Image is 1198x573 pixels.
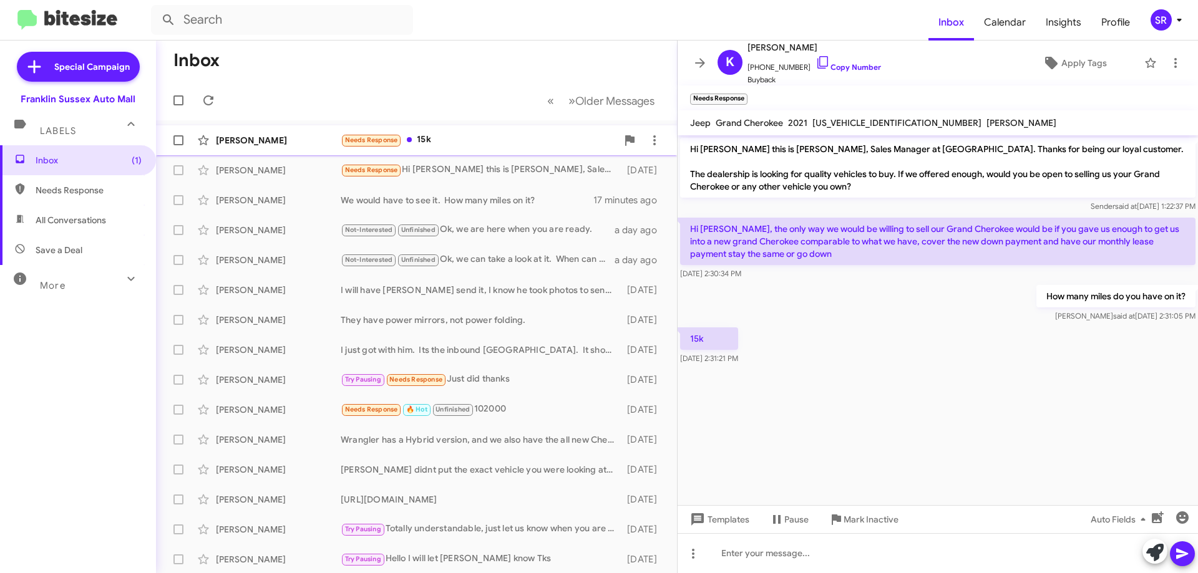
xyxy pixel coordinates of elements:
div: I will have [PERSON_NAME] send it, I know he took photos to send to you [DATE], will make sure he... [341,284,621,296]
div: [DATE] [621,284,667,296]
span: Not-Interested [345,256,393,264]
h1: Inbox [173,51,220,70]
a: Inbox [928,4,974,41]
small: Needs Response [690,94,748,105]
span: All Conversations [36,214,106,226]
span: Buyback [748,74,881,86]
div: [DATE] [621,403,667,416]
div: 15k [341,133,617,147]
div: [DATE] [621,553,667,566]
div: [DATE] [621,433,667,446]
span: [DATE] 2:30:34 PM [680,269,741,278]
p: How many miles do you have on it? [1036,285,1196,307]
span: Jeep [690,117,711,128]
span: « [547,93,554,108]
span: [US_VEHICLE_IDENTIFICATION_NUMBER] [812,117,981,128]
span: K [726,52,734,72]
div: [PERSON_NAME] [216,433,341,446]
span: 🔥 Hot [406,405,427,413]
div: [PERSON_NAME] [216,463,341,476]
span: (1) [132,154,142,166]
span: More [40,280,66,291]
span: [DATE] 2:31:21 PM [680,354,738,363]
div: [DATE] [621,463,667,476]
div: [DATE] [621,344,667,356]
span: Try Pausing [345,525,381,533]
div: [DATE] [621,314,667,326]
button: Mark Inactive [819,508,908,531]
a: Insights [1036,4,1091,41]
div: SR [1151,9,1172,31]
p: Hi [PERSON_NAME], the only way we would be willing to sell our Grand Cherokee would be if you gav... [680,218,1196,265]
span: Needs Response [345,405,398,413]
div: Hi [PERSON_NAME] this is [PERSON_NAME], Sales Manager at [GEOGRAPHIC_DATA]. I saw you connected w... [341,163,621,177]
span: [PERSON_NAME] [748,40,881,55]
span: Profile [1091,4,1140,41]
div: 17 minutes ago [593,194,667,206]
p: Hi [PERSON_NAME] this is [PERSON_NAME], Sales Manager at [GEOGRAPHIC_DATA]. Thanks for being our ... [680,138,1196,198]
span: said at [1115,201,1137,211]
span: Needs Response [345,136,398,144]
div: 102000 [341,402,621,417]
div: Ok, we are here when you are ready. [341,223,615,237]
div: [PERSON_NAME] [216,553,341,566]
button: Previous [540,88,562,113]
span: Unfinished [401,226,436,234]
span: Inbox [36,154,142,166]
div: [PERSON_NAME] [216,403,341,416]
div: I just got with him. Its the inbound [GEOGRAPHIC_DATA]. It should he here before the end of the m... [341,344,621,356]
span: Sender [DATE] 1:22:37 PM [1091,201,1196,211]
p: 15k [680,327,738,350]
span: Unfinished [401,256,436,264]
div: [PERSON_NAME] didnt put the exact vehicle you were looking at, what was the vehicle? Maybe I can ... [341,463,621,476]
div: Franklin Sussex Auto Mall [21,93,135,105]
div: [DATE] [621,523,667,536]
div: [DATE] [621,493,667,506]
div: [PERSON_NAME] [216,254,341,266]
div: [URL][DOMAIN_NAME] [341,493,621,506]
div: [PERSON_NAME] [216,344,341,356]
div: Wrangler has a Hybrid version, and we also have the all new Cherokee Hybrid coming out soon [341,433,621,446]
button: Templates [678,508,759,531]
nav: Page navigation example [540,88,662,113]
span: Unfinished [436,405,470,413]
div: [DATE] [621,373,667,386]
div: They have power mirrors, not power folding. [341,314,621,326]
span: Needs Response [36,184,142,196]
div: [DATE] [621,164,667,176]
div: [PERSON_NAME] [216,284,341,296]
span: said at [1113,311,1135,320]
span: Try Pausing [345,375,381,383]
span: [PHONE_NUMBER] [748,55,881,74]
a: Calendar [974,4,1036,41]
div: [PERSON_NAME] [216,134,341,147]
input: Search [151,5,413,35]
div: [PERSON_NAME] [216,493,341,506]
div: [PERSON_NAME] [216,314,341,326]
span: Grand Cherokee [716,117,783,128]
span: [PERSON_NAME] [DATE] 2:31:05 PM [1055,311,1196,320]
span: Not-Interested [345,226,393,234]
span: Special Campaign [54,60,130,73]
span: Older Messages [575,94,655,108]
div: Ok, we can take a look at it. When can you bring it by? [341,253,615,267]
span: Save a Deal [36,244,82,256]
div: We would have to see it. How many miles on it? [341,194,593,206]
button: Pause [759,508,819,531]
div: [PERSON_NAME] [216,194,341,206]
span: Pause [784,508,809,531]
span: Labels [40,125,76,137]
div: [PERSON_NAME] [216,523,341,536]
div: [PERSON_NAME] [216,164,341,176]
button: Apply Tags [1010,52,1138,74]
div: Just did thanks [341,372,621,387]
div: [PERSON_NAME] [216,373,341,386]
span: Apply Tags [1061,52,1107,74]
span: 2021 [788,117,807,128]
span: [PERSON_NAME] [986,117,1056,128]
span: Needs Response [345,166,398,174]
span: Mark Inactive [844,508,898,531]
